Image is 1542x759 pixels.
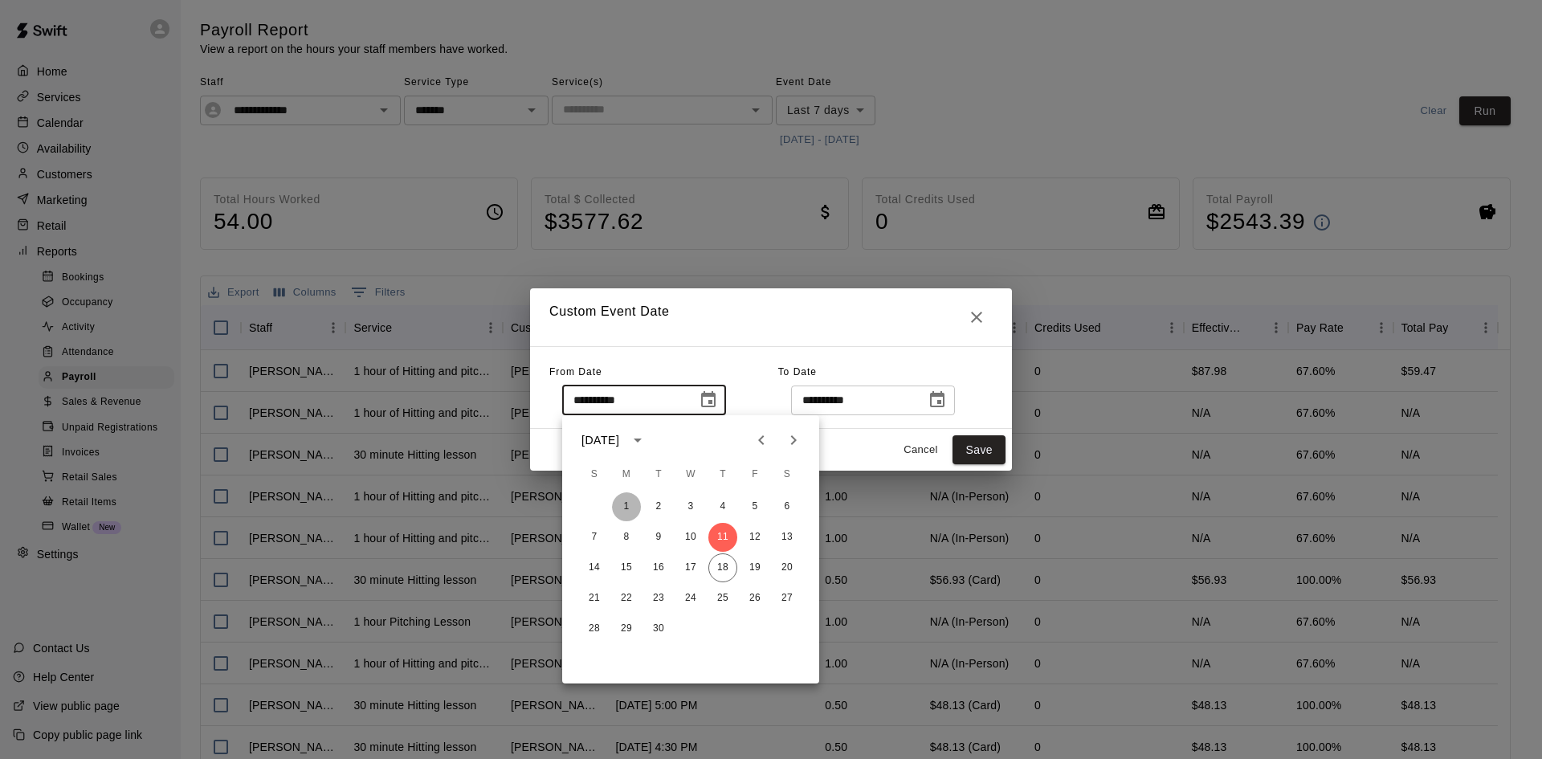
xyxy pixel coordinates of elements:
h2: Custom Event Date [530,288,1012,346]
button: 4 [708,492,737,521]
span: Thursday [708,459,737,491]
span: Saturday [773,459,802,491]
button: Close [961,301,993,333]
div: [DATE] [581,432,619,449]
button: 18 [708,553,737,582]
button: 16 [644,553,673,582]
button: 13 [773,523,802,552]
button: 25 [708,584,737,613]
button: 6 [773,492,802,521]
button: 17 [676,553,705,582]
span: Friday [740,459,769,491]
button: Save [953,435,1006,465]
button: Next month [777,424,810,456]
button: 22 [612,584,641,613]
button: 3 [676,492,705,521]
button: 23 [644,584,673,613]
button: 29 [612,614,641,643]
span: To Date [778,366,817,377]
button: calendar view is open, switch to year view [624,426,651,454]
button: Choose date, selected date is Sep 18, 2025 [921,384,953,416]
button: 8 [612,523,641,552]
button: 19 [740,553,769,582]
button: 26 [740,584,769,613]
span: Sunday [580,459,609,491]
button: 24 [676,584,705,613]
button: 28 [580,614,609,643]
button: 10 [676,523,705,552]
button: 30 [644,614,673,643]
button: 14 [580,553,609,582]
span: Wednesday [676,459,705,491]
button: 7 [580,523,609,552]
button: 2 [644,492,673,521]
button: 9 [644,523,673,552]
button: 21 [580,584,609,613]
span: Tuesday [644,459,673,491]
span: From Date [549,366,602,377]
button: Previous month [745,424,777,456]
button: 1 [612,492,641,521]
button: Choose date, selected date is Sep 11, 2025 [692,384,724,416]
button: 5 [740,492,769,521]
button: Cancel [895,438,946,463]
button: 15 [612,553,641,582]
button: 12 [740,523,769,552]
button: 20 [773,553,802,582]
button: 11 [708,523,737,552]
button: 27 [773,584,802,613]
span: Monday [612,459,641,491]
